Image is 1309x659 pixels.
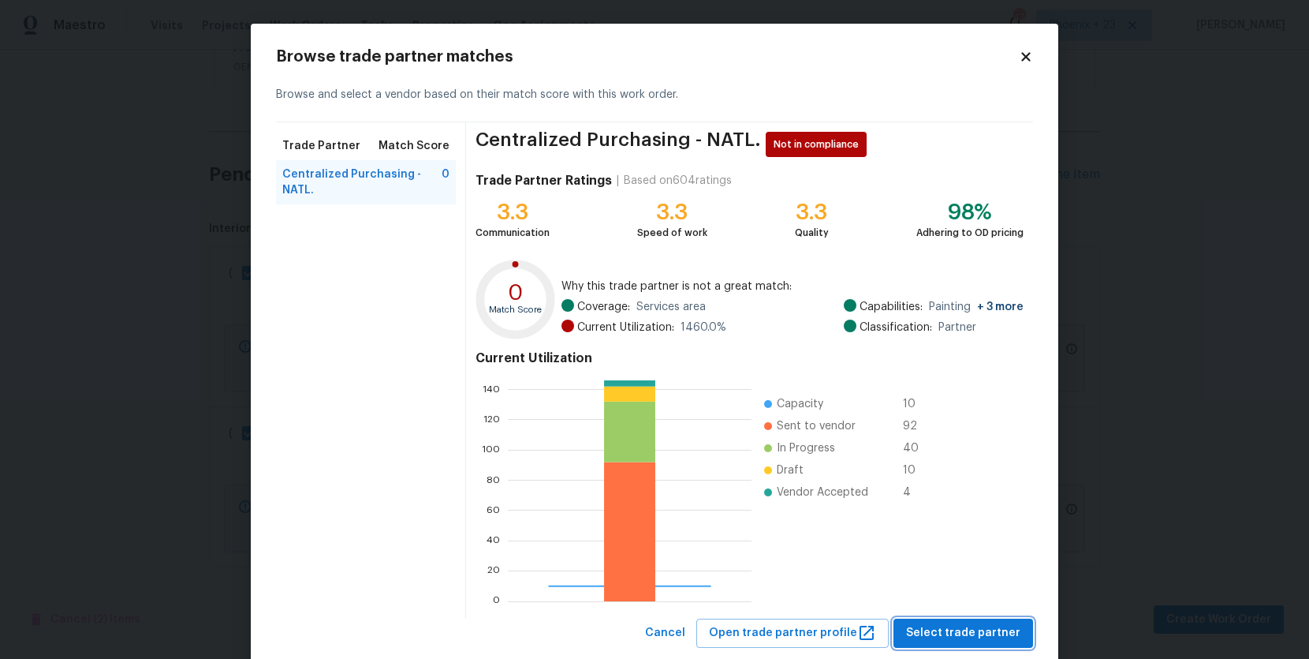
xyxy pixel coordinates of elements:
[777,462,804,478] span: Draft
[639,619,692,648] button: Cancel
[475,350,1024,366] h4: Current Utilization
[475,225,550,241] div: Communication
[487,506,500,515] text: 60
[860,299,923,315] span: Capabilities:
[561,279,1024,294] span: Why this trade partner is not a great match:
[709,623,876,643] span: Open trade partner profile
[612,173,624,189] div: |
[860,320,932,335] span: Classification:
[645,623,685,643] span: Cancel
[893,619,1033,648] button: Select trade partner
[483,384,500,394] text: 140
[577,299,630,315] span: Coverage:
[795,204,829,220] div: 3.3
[903,485,928,500] span: 4
[489,305,542,314] text: Match Score
[487,536,500,545] text: 40
[482,445,500,455] text: 100
[977,301,1024,313] span: + 3 more
[903,396,928,412] span: 10
[483,415,500,425] text: 120
[795,225,829,241] div: Quality
[777,418,856,434] span: Sent to vendor
[916,225,1024,241] div: Adhering to OD pricing
[636,299,706,315] span: Services area
[903,462,928,478] span: 10
[906,623,1020,643] span: Select trade partner
[475,173,612,189] h4: Trade Partner Ratings
[487,475,500,485] text: 80
[379,138,449,154] span: Match Score
[777,396,823,412] span: Capacity
[624,173,732,189] div: Based on 604 ratings
[475,132,761,157] span: Centralized Purchasing - NATL.
[508,282,524,304] text: 0
[282,138,360,154] span: Trade Partner
[903,418,928,434] span: 92
[442,167,449,198] span: 0
[774,137,865,152] span: Not in compliance
[276,68,1033,122] div: Browse and select a vendor based on their match score with this work order.
[487,566,500,575] text: 20
[777,485,868,500] span: Vendor Accepted
[475,204,550,220] div: 3.3
[916,204,1024,220] div: 98%
[493,597,500,606] text: 0
[929,299,1024,315] span: Painting
[282,167,442,198] span: Centralized Purchasing - NATL.
[696,619,889,648] button: Open trade partner profile
[777,440,835,456] span: In Progress
[637,225,707,241] div: Speed of work
[637,204,707,220] div: 3.3
[577,320,674,335] span: Current Utilization:
[276,49,1019,65] h2: Browse trade partner matches
[681,320,726,335] span: 1460.0 %
[938,320,976,335] span: Partner
[903,440,928,456] span: 40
